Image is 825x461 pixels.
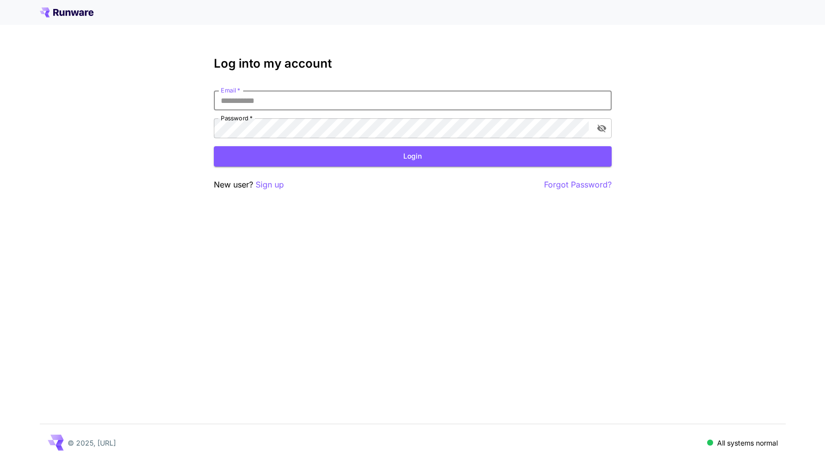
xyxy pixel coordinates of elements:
button: Sign up [256,179,284,191]
label: Password [221,114,253,122]
button: Login [214,146,612,167]
button: toggle password visibility [593,119,611,137]
button: Forgot Password? [544,179,612,191]
p: © 2025, [URL] [68,438,116,448]
label: Email [221,86,240,94]
p: All systems normal [717,438,778,448]
p: New user? [214,179,284,191]
h3: Log into my account [214,57,612,71]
